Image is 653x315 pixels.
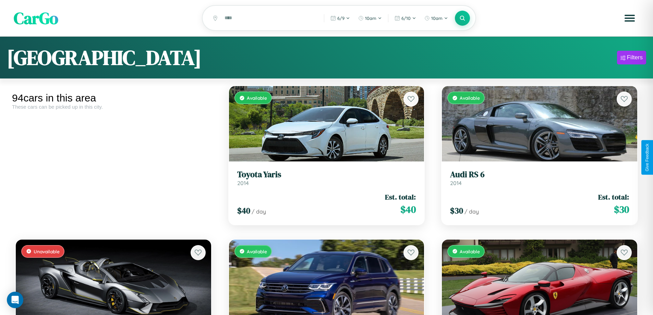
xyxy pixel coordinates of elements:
button: 10am [421,13,451,24]
span: Available [460,249,480,254]
span: $ 40 [237,205,250,216]
span: $ 40 [400,203,416,216]
div: 94 cars in this area [12,92,215,104]
span: $ 30 [614,203,629,216]
span: / day [464,208,479,215]
span: Available [247,249,267,254]
span: / day [252,208,266,215]
span: 2014 [237,180,249,186]
span: Available [460,95,480,101]
span: CarGo [14,7,58,29]
span: Est. total: [598,192,629,202]
button: 6/9 [327,13,353,24]
div: These cars can be picked up in this city. [12,104,215,110]
div: Open Intercom Messenger [7,292,23,308]
button: 6/10 [391,13,420,24]
span: $ 30 [450,205,463,216]
span: 6 / 9 [337,15,344,21]
span: Unavailable [34,249,60,254]
a: Toyota Yaris2014 [237,170,416,186]
h1: [GEOGRAPHIC_DATA] [7,44,202,72]
span: 2014 [450,180,462,186]
button: Open menu [620,9,639,28]
h3: Audi RS 6 [450,170,629,180]
a: Audi RS 62014 [450,170,629,186]
div: Filters [627,54,643,61]
span: Available [247,95,267,101]
div: Give Feedback [645,144,650,171]
button: 10am [355,13,385,24]
h3: Toyota Yaris [237,170,416,180]
span: 10am [365,15,376,21]
button: Filters [617,51,646,64]
span: 10am [431,15,443,21]
span: 6 / 10 [401,15,411,21]
span: Est. total: [385,192,416,202]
